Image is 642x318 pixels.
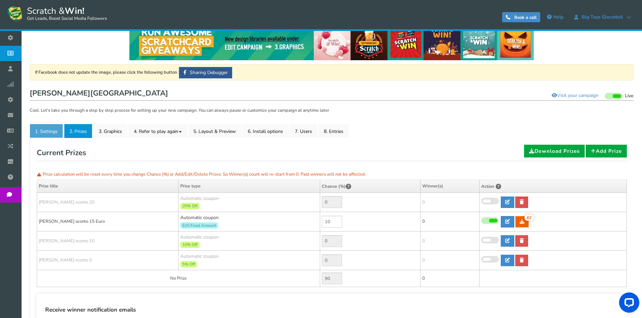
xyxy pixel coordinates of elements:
small: Get Leads, Boost Social Media Followers [27,16,107,22]
span: 5% Off [180,261,197,268]
a: 5. Layout & Preview [188,124,241,138]
th: Action [479,180,627,192]
a: 1. Settings [30,124,63,138]
a: Book a call [502,12,540,22]
span: Help [553,14,563,20]
h2: Current Prizes [37,145,86,161]
input: Enable the prize to edit [322,196,342,208]
th: Winner(s) [420,180,479,192]
a: 4. Refer to play again [128,124,187,138]
p: Prize calculation will be reset every time you change Chance (%) or Add/Edit/Delete Prizes. So Wi... [37,170,627,180]
span: Automatic coupon [180,234,318,248]
th: Chance (%) [320,180,421,192]
a: Add Prize [586,145,627,157]
strong: Win! [65,5,84,17]
span: Book a call [514,14,537,21]
img: festival-poster-2020.webp [129,24,534,60]
td: [PERSON_NAME] sconto 10 [37,231,179,251]
a: Scratch &Win! Get Leads, Boost Social Media Followers [7,5,107,22]
span: Automatic coupon [180,214,318,229]
th: Prize type [179,180,320,192]
h4: Receive winner notification emails [45,306,618,315]
span: 10% Off [180,242,200,248]
span: Automatic coupon [180,253,318,268]
td: No Prize [37,270,320,287]
span: 20% Off [180,203,200,209]
span: $15 Fixed Amount [180,222,218,229]
td: [PERSON_NAME] sconto 20 [37,192,179,212]
td: [PERSON_NAME] sconto 5 [37,251,179,270]
span: Live [625,93,634,99]
a: 8. Entries [318,124,349,138]
th: Prize title [37,180,179,192]
span: Big Toys Giocattoli [578,14,626,20]
input: Value not editable [322,273,342,284]
a: 2. Prizes [64,124,92,138]
td: 0 [420,231,479,251]
img: Scratch and Win [7,5,24,22]
a: 6. Install options [242,124,288,138]
a: 3. Graphics [93,124,127,138]
span: Scratch & [24,5,107,22]
input: Enable the prize to edit [322,254,342,266]
a: Sharing Debugger [179,67,232,78]
span: Automatic coupon [180,195,318,210]
td: 0 [420,251,479,270]
a: Download Prizes [524,145,585,157]
a: 62 [515,216,529,227]
span: 62 [524,215,534,221]
td: [PERSON_NAME] sconto 15 Euro [37,212,179,232]
a: Help [544,12,567,23]
td: 0 [420,212,479,232]
a: Visit your campaign [547,90,603,101]
a: 7. Users [289,124,317,138]
h1: [PERSON_NAME][GEOGRAPHIC_DATA] [30,87,634,101]
input: Enable the prize to edit [322,235,342,247]
td: 0 [420,270,479,287]
div: If Facebook does not update the image, please click the following button : [30,64,634,80]
p: Cool. Let's take you through a step by step process for setting up your new campaign. You can alw... [30,107,634,114]
iframe: LiveChat chat widget [614,290,642,318]
td: 0 [420,192,479,212]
